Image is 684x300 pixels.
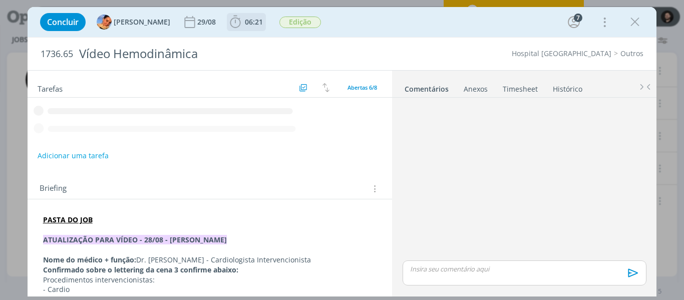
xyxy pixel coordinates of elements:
[43,265,238,274] strong: Confirmado sobre o lettering da cena 3 confirme abaixo:
[620,49,643,58] a: Outros
[47,18,79,26] span: Concluir
[197,19,218,26] div: 29/08
[502,80,538,94] a: Timesheet
[37,147,109,165] button: Adicionar uma tarefa
[566,14,582,30] button: 7
[43,255,136,264] strong: Nome do médico + função:
[114,19,170,26] span: [PERSON_NAME]
[43,235,227,244] strong: ATUALIZAÇÃO PARA VÍDEO - 28/08 - [PERSON_NAME]
[97,15,112,30] img: L
[552,80,583,94] a: Histórico
[43,215,93,224] a: PASTA DO JOB
[38,82,63,94] span: Tarefas
[279,16,321,29] button: Edição
[512,49,611,58] a: Hospital [GEOGRAPHIC_DATA]
[227,14,265,30] button: 06:21
[404,80,449,94] a: Comentários
[348,84,377,91] span: Abertas 6/8
[245,17,263,27] span: 06:21
[28,7,657,296] div: dialog
[40,182,67,195] span: Briefing
[43,284,377,294] p: - Cardio
[41,49,73,60] span: 1736.65
[75,42,388,66] div: Vídeo Hemodinâmica
[322,83,329,92] img: arrow-down-up.svg
[279,17,321,28] span: Edição
[464,84,488,94] div: Anexos
[43,275,377,285] p: Procedimentos intervencionistas:
[574,14,582,22] div: 7
[97,15,170,30] button: L[PERSON_NAME]
[43,255,377,265] p: Dr. [PERSON_NAME] - Cardiologista Intervencionista
[40,13,86,31] button: Concluir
